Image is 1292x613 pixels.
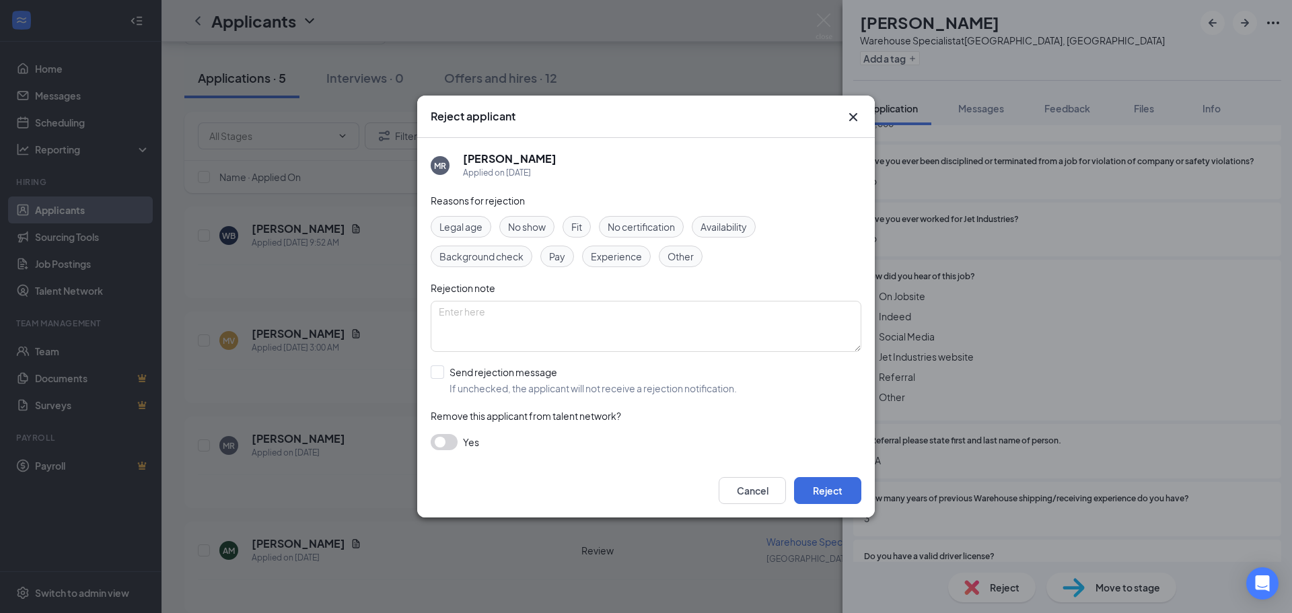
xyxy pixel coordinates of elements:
span: Availability [701,219,747,234]
span: Fit [571,219,582,234]
span: No show [508,219,546,234]
button: Cancel [719,477,786,504]
span: Rejection note [431,282,495,294]
span: Legal age [439,219,482,234]
div: Applied on [DATE] [463,166,557,180]
h5: [PERSON_NAME] [463,151,557,166]
button: Close [845,109,861,125]
span: Yes [463,434,479,450]
span: Pay [549,249,565,264]
svg: Cross [845,109,861,125]
span: Remove this applicant from talent network? [431,410,621,422]
span: Experience [591,249,642,264]
div: MR [434,160,446,172]
h3: Reject applicant [431,109,515,124]
span: Background check [439,249,524,264]
span: Reasons for rejection [431,194,525,207]
button: Reject [794,477,861,504]
span: No certification [608,219,675,234]
div: Open Intercom Messenger [1246,567,1279,600]
span: Other [668,249,694,264]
